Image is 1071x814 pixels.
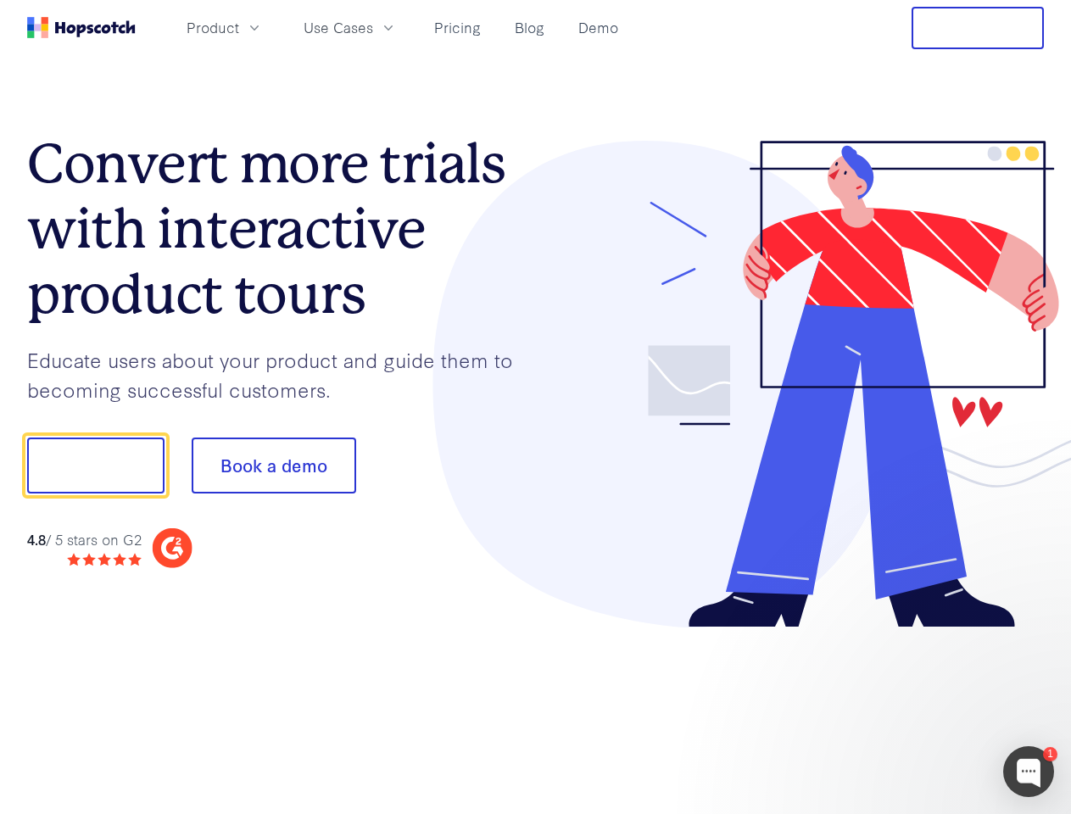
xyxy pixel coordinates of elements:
a: Pricing [427,14,488,42]
div: / 5 stars on G2 [27,529,142,550]
button: Use Cases [293,14,407,42]
button: Free Trial [912,7,1044,49]
button: Product [176,14,273,42]
p: Educate users about your product and guide them to becoming successful customers. [27,345,536,404]
button: Book a demo [192,438,356,493]
button: Show me! [27,438,165,493]
a: Blog [508,14,551,42]
span: Product [187,17,239,38]
div: 1 [1043,747,1057,761]
span: Use Cases [304,17,373,38]
strong: 4.8 [27,529,46,549]
h1: Convert more trials with interactive product tours [27,131,536,326]
a: Demo [572,14,625,42]
a: Home [27,17,136,38]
